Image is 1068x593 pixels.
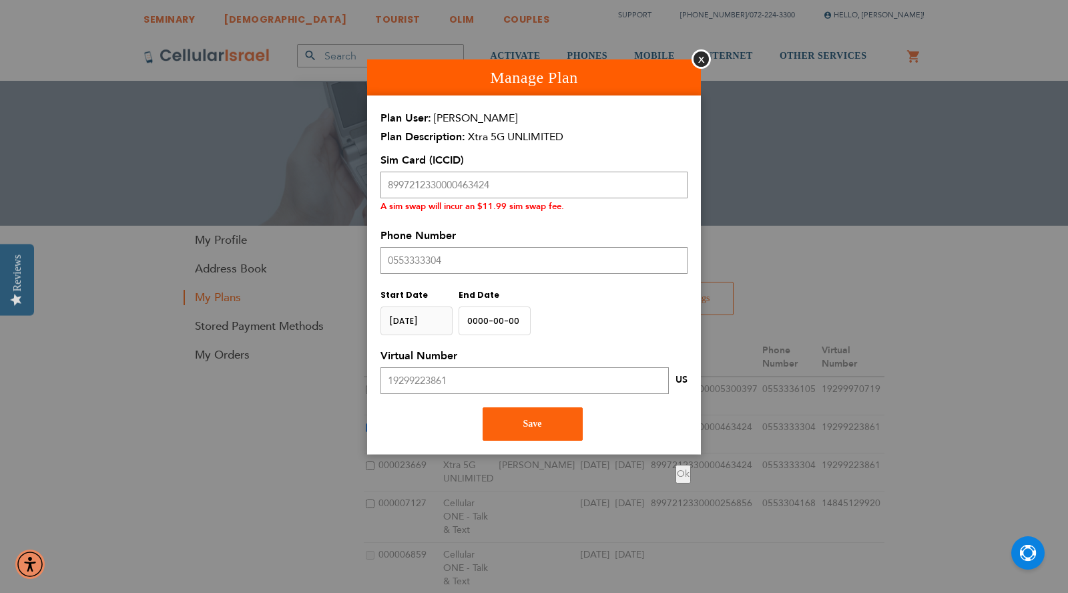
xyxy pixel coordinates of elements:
div: Reviews [11,254,23,291]
span: Xtra 5G UNLIMITED [468,130,563,144]
span: End Date [459,289,499,301]
span: Plan User [380,111,431,126]
button: Save [483,407,583,441]
h1: Manage Plan [367,59,701,95]
span: Save [523,419,542,429]
span: Sim Card (ICCID) [380,153,464,168]
span: [PERSON_NAME] [434,111,517,126]
input: y-MM-dd [380,307,453,335]
small: A sim swap will incur an $11.99 sim swap fee. [380,200,564,212]
span: US [676,373,688,386]
span: Virtual Number [380,349,457,363]
span: Start Date [380,289,428,301]
input: MM/DD/YYYY [459,307,531,335]
span: Ok [677,467,690,480]
span: Phone Number [380,228,456,243]
button: Ok [676,465,691,484]
span: Plan Description [380,130,465,144]
div: Accessibility Menu [15,550,45,579]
